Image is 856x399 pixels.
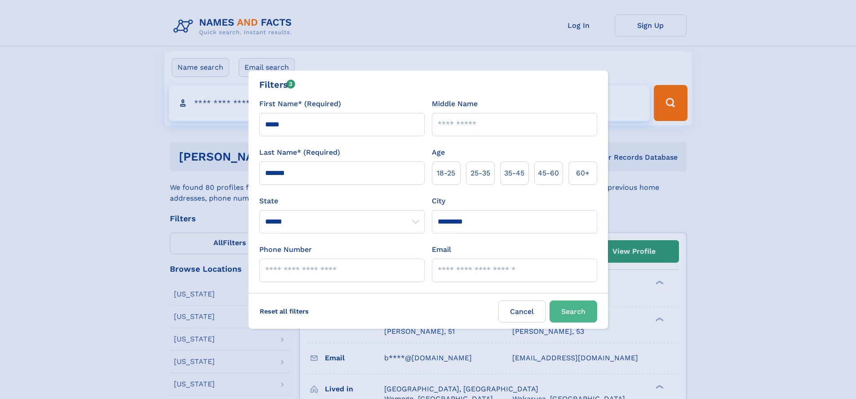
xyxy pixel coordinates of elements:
label: Email [432,244,451,255]
span: 60+ [576,168,590,179]
span: 35‑45 [504,168,524,179]
span: 25‑35 [470,168,490,179]
label: Last Name* (Required) [259,147,340,158]
div: Filters [259,78,296,91]
span: 45‑60 [538,168,559,179]
label: First Name* (Required) [259,99,341,109]
label: City [432,196,445,206]
label: Reset all filters [254,300,315,322]
label: State [259,196,425,206]
label: Cancel [498,300,546,323]
button: Search [550,300,597,323]
label: Phone Number [259,244,312,255]
span: 18‑25 [437,168,455,179]
label: Age [432,147,445,158]
label: Middle Name [432,99,478,109]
